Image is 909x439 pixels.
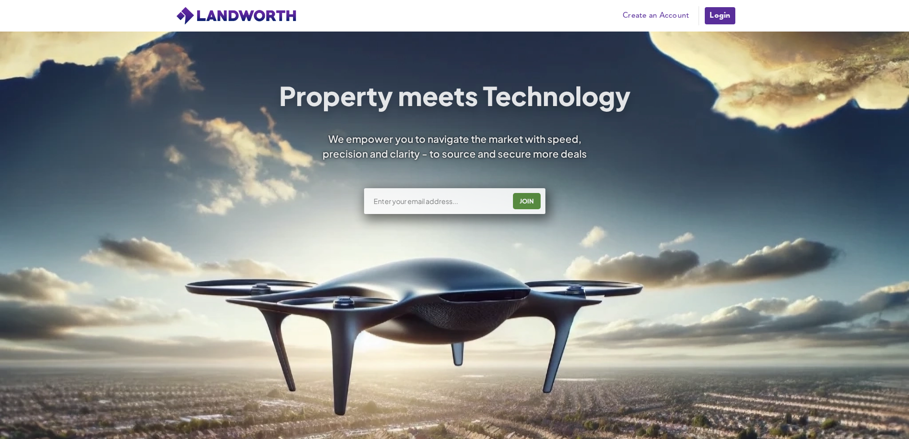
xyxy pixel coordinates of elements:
[513,193,541,209] button: JOIN
[618,9,694,23] a: Create an Account
[373,196,506,206] input: Enter your email address...
[704,6,736,25] a: Login
[310,131,600,161] div: We empower you to navigate the market with speed, precision and clarity - to source and secure mo...
[516,193,538,209] div: JOIN
[279,83,630,108] h1: Property meets Technology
